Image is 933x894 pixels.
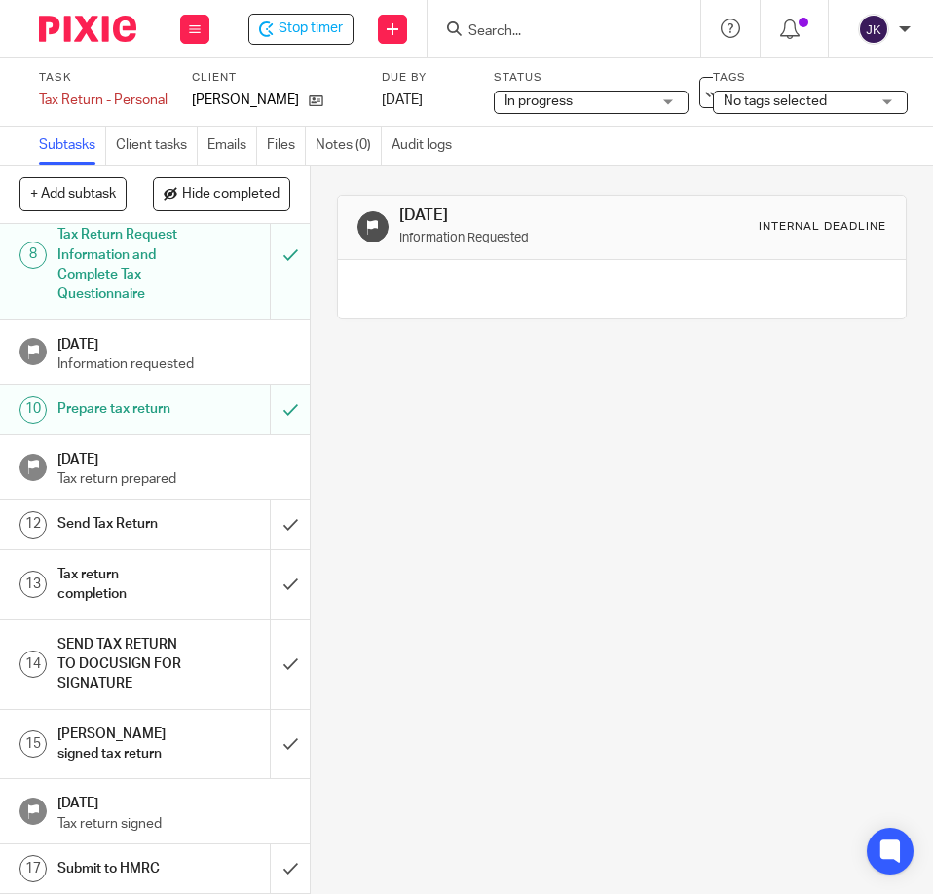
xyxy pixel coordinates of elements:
span: Stop timer [279,19,343,39]
h1: [DATE] [57,789,291,813]
img: svg%3E [858,14,889,45]
p: [PERSON_NAME] [192,91,299,110]
h1: Tax return completion [57,560,186,610]
h1: [DATE] [57,445,291,469]
h1: Send Tax Return [57,509,186,539]
img: tab_keywords_by_traffic_grey.svg [194,113,209,129]
input: Search [466,23,642,41]
div: Domain Overview [74,115,174,128]
div: Tax Return - Personal [39,91,168,110]
label: Status [494,70,689,86]
div: 15 [19,730,47,758]
a: Emails [207,127,257,165]
div: 10 [19,396,47,424]
div: Internal deadline [759,219,886,235]
p: Information requested [57,354,291,374]
p: Tax return prepared [57,469,291,489]
h1: Submit to HMRC [57,854,186,883]
button: + Add subtask [19,177,127,210]
small: Information Requested [399,232,529,243]
div: v 4.0.25 [55,31,95,47]
a: Subtasks [39,127,106,165]
img: logo_orange.svg [31,31,47,47]
a: Audit logs [392,127,462,165]
img: tab_domain_overview_orange.svg [53,113,68,129]
label: Tags [713,70,908,86]
div: Domain: [DOMAIN_NAME] [51,51,214,66]
div: 8 [19,242,47,269]
img: website_grey.svg [31,51,47,66]
div: Keywords by Traffic [215,115,328,128]
img: Pixie [39,16,136,42]
span: Hide completed [182,187,280,203]
h1: [DATE] [57,330,291,354]
button: Hide completed [153,177,290,210]
h1: SEND TAX RETURN TO DOCUSIGN FOR SIGNATURE [57,630,186,699]
a: Notes (0) [316,127,382,165]
div: 17 [19,855,47,882]
label: Client [192,70,362,86]
a: Files [267,127,306,165]
div: 12 [19,511,47,539]
h1: Prepare tax return [57,394,186,424]
div: 14 [19,651,47,678]
div: 13 [19,571,47,598]
label: Task [39,70,168,86]
span: [DATE] [382,93,423,107]
p: Tax return signed [57,814,291,834]
span: No tags selected [724,94,827,108]
span: In progress [504,94,573,108]
a: Client tasks [116,127,198,165]
h1: CONTACT CLIENT - Tax Return Request Information and Complete Tax Questionnaire [57,201,186,310]
label: Due by [382,70,469,86]
div: Pennison, Christopher - Tax Return - Personal [248,14,354,45]
h1: [DATE] [399,205,664,226]
h1: [PERSON_NAME] signed tax return [57,720,186,769]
